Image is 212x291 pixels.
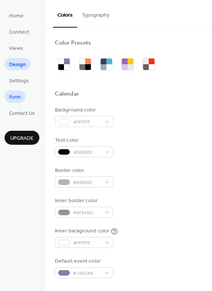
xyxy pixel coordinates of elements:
[55,167,112,175] div: Border color
[9,110,35,118] span: Contact Us
[5,58,30,70] a: Design
[9,93,21,101] span: Form
[10,135,34,142] span: Upgrade
[5,131,39,145] button: Upgrade
[73,269,101,277] span: #7883AB
[55,257,112,265] div: Default event color
[55,136,112,144] div: Text color
[55,227,109,235] div: Inner background color
[55,90,79,98] div: Calendar
[9,12,23,20] span: Home
[5,90,25,103] a: Form
[9,61,26,69] span: Design
[9,77,29,85] span: Settings
[73,149,101,156] span: #000000
[9,28,29,36] span: Connect
[73,239,101,247] span: #FFFFFF
[55,106,112,114] div: Background color
[5,42,28,54] a: Views
[73,179,101,187] span: #B3B3B3
[5,9,28,22] a: Home
[5,107,39,119] a: Contact Us
[9,45,23,53] span: Views
[55,197,112,205] div: Inner border color
[73,209,101,217] span: #8F949D
[5,74,33,87] a: Settings
[73,118,101,126] span: #FFFFFF
[5,25,34,38] a: Connect
[55,39,91,47] div: Color Presets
